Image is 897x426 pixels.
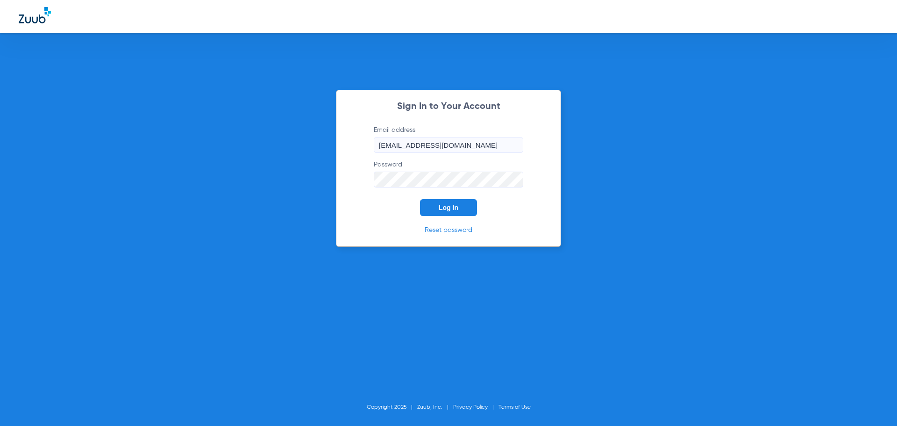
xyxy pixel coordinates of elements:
[374,125,523,153] label: Email address
[374,172,523,188] input: Password
[417,403,453,412] li: Zuub, Inc.
[19,7,51,23] img: Zuub Logo
[367,403,417,412] li: Copyright 2025
[425,227,472,233] a: Reset password
[374,137,523,153] input: Email address
[498,404,531,410] a: Terms of Use
[374,160,523,188] label: Password
[453,404,488,410] a: Privacy Policy
[439,204,458,211] span: Log In
[360,102,537,111] h2: Sign In to Your Account
[420,199,477,216] button: Log In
